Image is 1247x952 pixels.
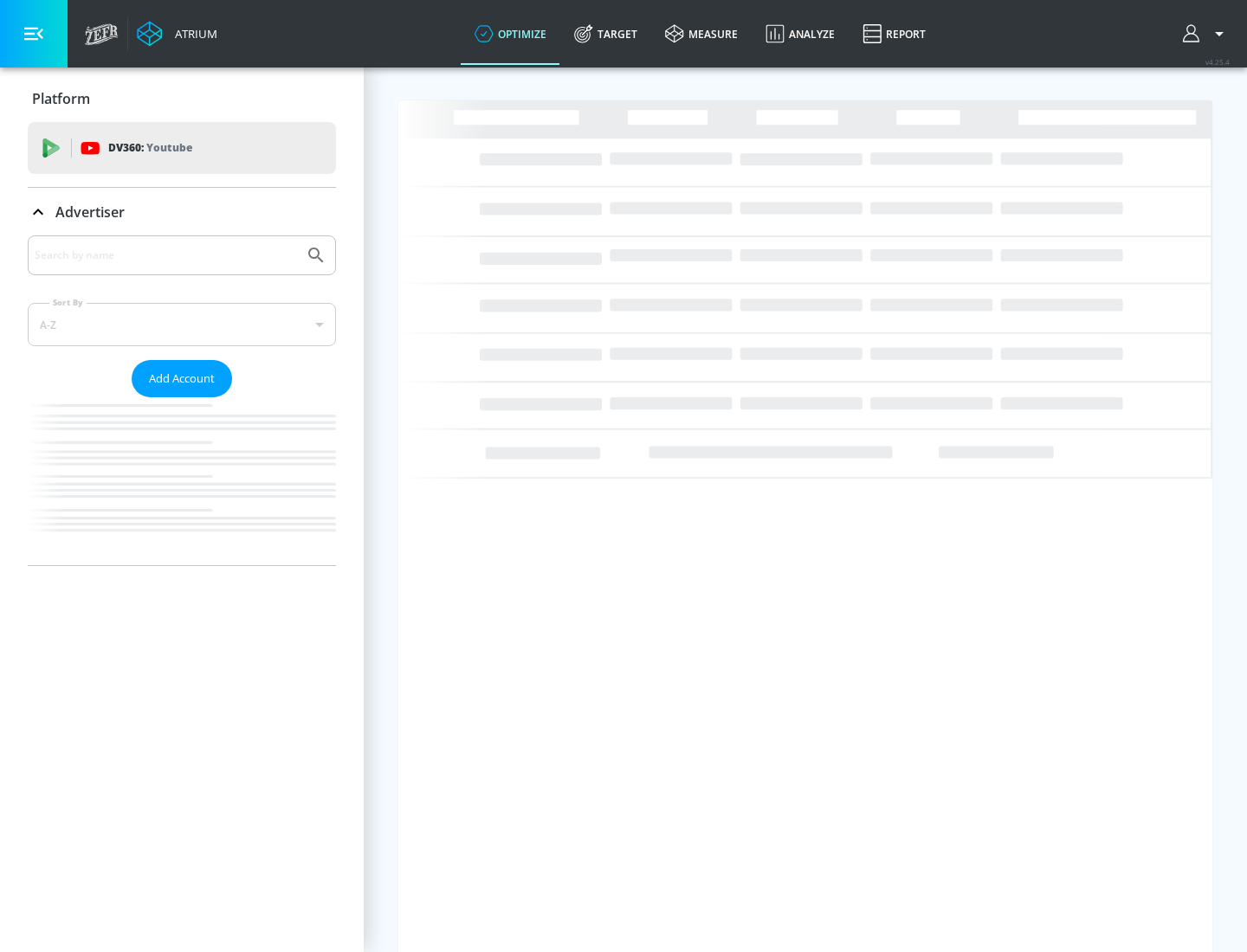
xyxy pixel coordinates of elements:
div: Atrium [168,26,217,42]
nav: list of Advertiser [28,397,336,565]
div: DV360: Youtube [28,122,336,174]
p: DV360: [108,138,192,158]
p: Platform [32,89,90,108]
div: Platform [28,74,336,123]
a: Report [849,3,940,65]
div: Advertiser [28,188,336,236]
a: measure [651,3,752,65]
a: Atrium [137,21,217,47]
input: Search by name [35,244,297,267]
a: Target [560,3,651,65]
a: Analyze [752,3,849,65]
div: Advertiser [28,235,336,565]
p: Advertiser [55,203,125,222]
span: v 4.25.4 [1205,57,1230,67]
div: A-Z [28,303,336,346]
button: Add Account [132,360,232,397]
a: optimize [461,3,560,65]
label: Sort By [49,297,87,308]
p: Youtube [146,138,192,157]
span: Add Account [149,369,215,389]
